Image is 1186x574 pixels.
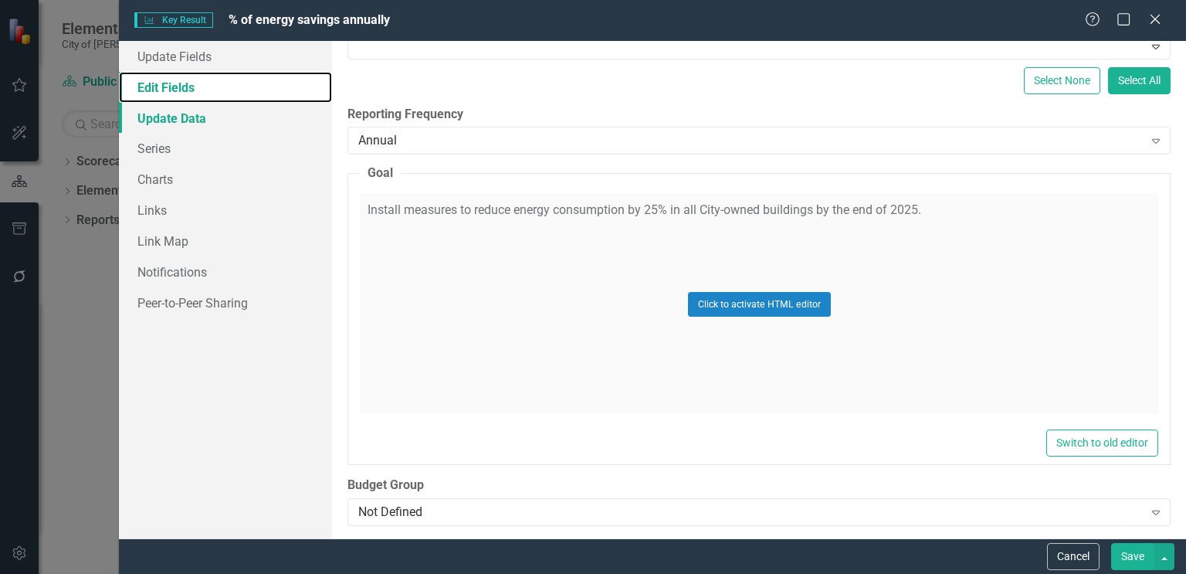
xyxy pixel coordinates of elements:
[119,133,332,164] a: Series
[1046,430,1158,457] button: Switch to old editor
[358,132,1143,150] div: Annual
[119,164,332,195] a: Charts
[1111,543,1154,570] button: Save
[119,256,332,287] a: Notifications
[1024,67,1100,94] button: Select None
[119,72,332,103] a: Edit Fields
[134,12,213,28] span: Key Result
[229,12,390,27] span: % of energy savings annually
[119,195,332,226] a: Links
[358,504,1143,521] div: Not Defined
[119,41,332,72] a: Update Fields
[119,103,332,134] a: Update Data
[360,165,401,182] legend: Goal
[119,287,332,318] a: Peer-to-Peer Sharing
[688,292,831,317] button: Click to activate HTML editor
[119,226,332,256] a: Link Map
[1108,67,1171,94] button: Select All
[347,106,1171,124] label: Reporting Frequency
[347,477,1171,494] label: Budget Group
[347,536,1171,554] label: Community Dashboard?
[1047,543,1100,570] button: Cancel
